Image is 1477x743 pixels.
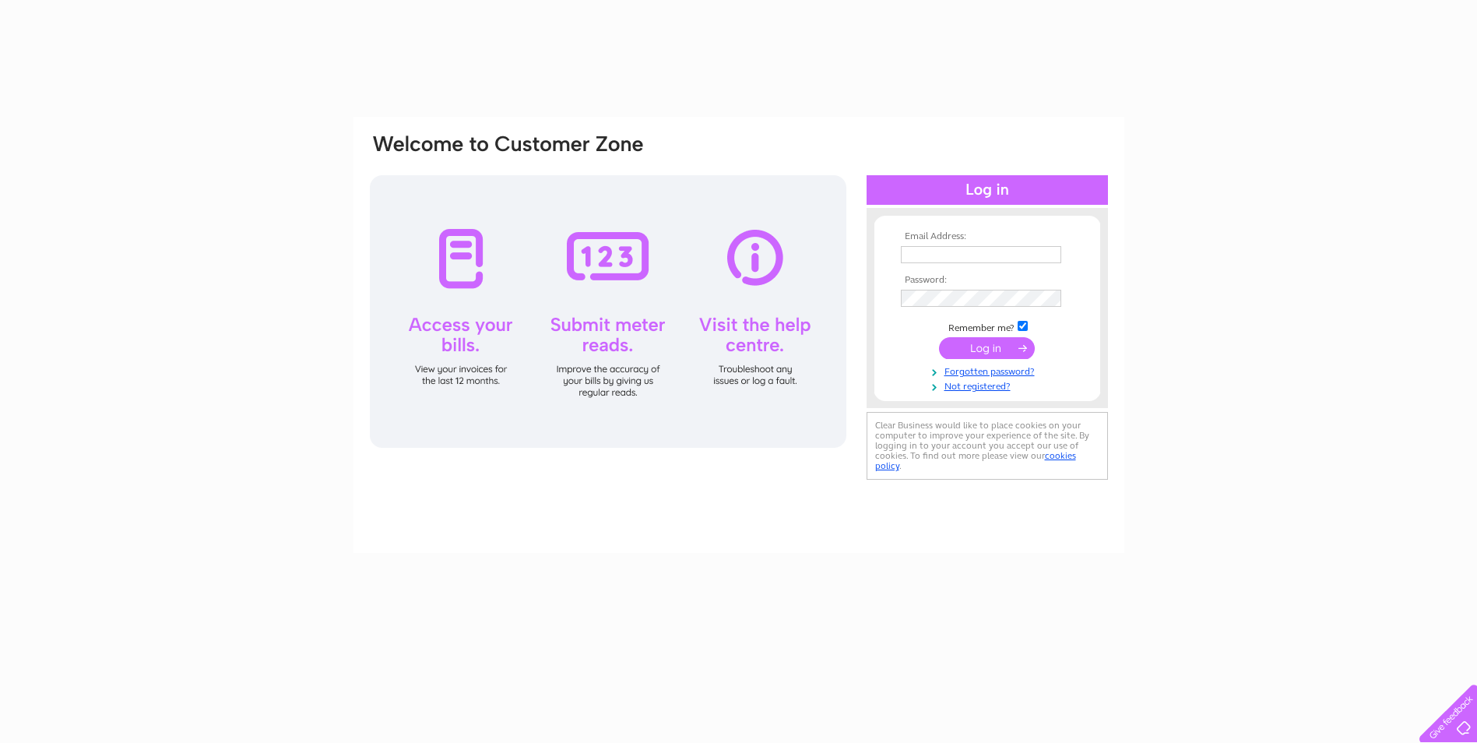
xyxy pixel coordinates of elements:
[939,337,1035,359] input: Submit
[897,275,1078,286] th: Password:
[901,363,1078,378] a: Forgotten password?
[867,412,1108,480] div: Clear Business would like to place cookies on your computer to improve your experience of the sit...
[897,319,1078,334] td: Remember me?
[901,378,1078,393] a: Not registered?
[875,450,1076,471] a: cookies policy
[897,231,1078,242] th: Email Address:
